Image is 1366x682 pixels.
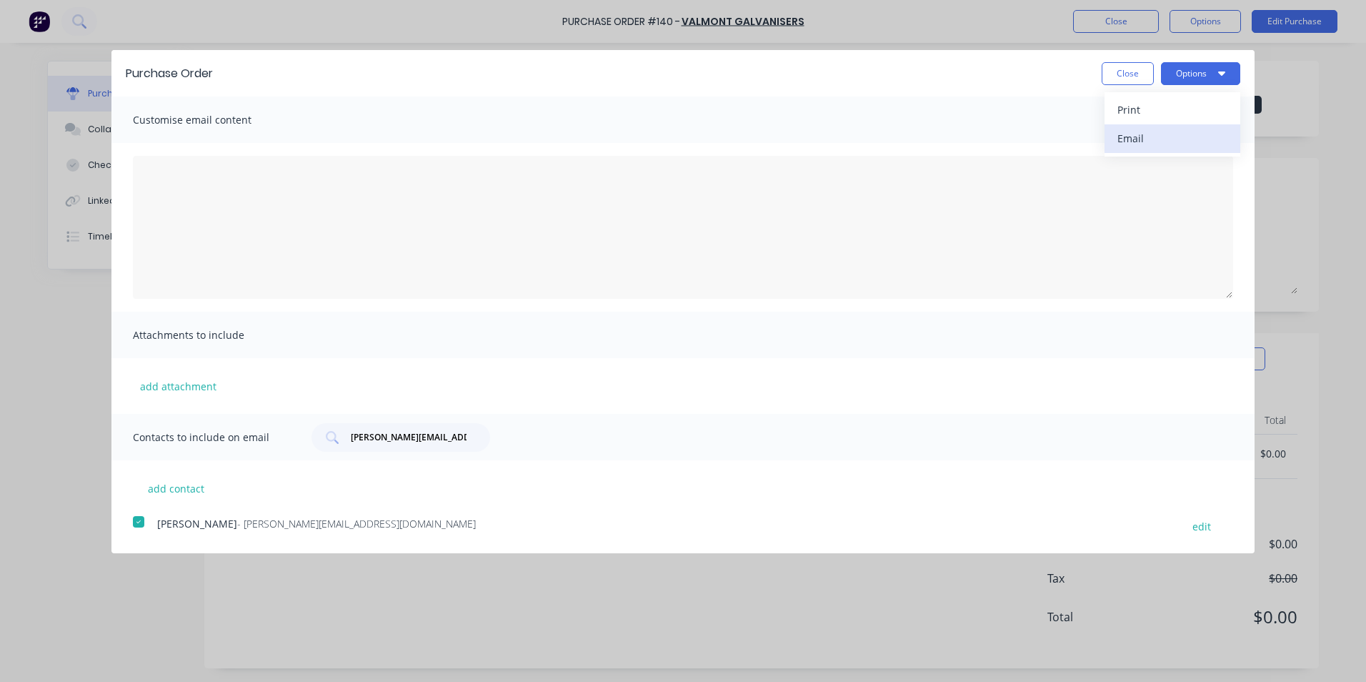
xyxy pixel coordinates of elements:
[1102,62,1154,85] button: Close
[157,517,237,530] span: [PERSON_NAME]
[1117,128,1227,149] div: Email
[1161,62,1240,85] button: Options
[133,478,219,499] button: add contact
[133,110,290,130] span: Customise email content
[133,325,290,345] span: Attachments to include
[133,428,290,448] span: Contacts to include on email
[1184,516,1220,535] button: edit
[1105,124,1240,153] button: Email
[1117,99,1227,120] div: Print
[237,517,476,530] span: - [PERSON_NAME][EMAIL_ADDRESS][DOMAIN_NAME]
[1105,96,1240,124] button: Print
[126,65,213,82] div: Purchase Order
[133,375,224,397] button: add attachment
[349,430,468,445] input: Search contacts...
